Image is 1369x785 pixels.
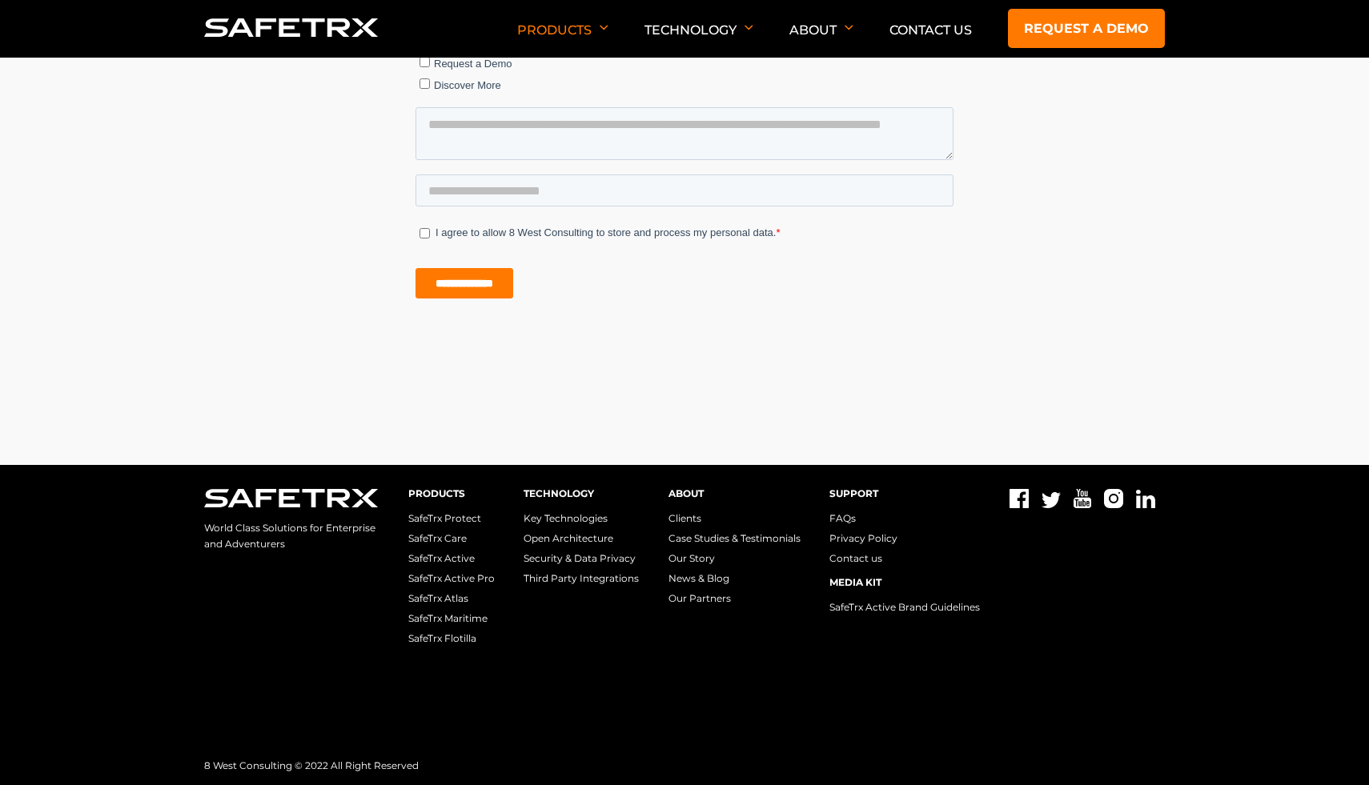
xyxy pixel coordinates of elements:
a: Our Story [668,552,715,564]
a: SafeTrx Maritime [408,612,488,624]
a: Clients [668,512,701,524]
p: Technology [644,22,753,58]
a: Open Architecture [524,532,613,544]
a: Key Technologies [524,512,608,524]
img: Youtube icon [1074,489,1091,508]
img: Arrow down icon [745,25,753,30]
p: World Class Solutions for Enterprise and Adventurers [204,520,379,552]
a: SafeTrx Active Brand Guidelines [829,601,980,613]
a: Third Party Integrations [524,572,639,584]
iframe: Chat Widget [1289,708,1369,785]
a: Request a demo [1008,9,1165,48]
img: Linkedin icon [1136,490,1155,508]
h3: Support [829,489,980,499]
h3: Products [408,489,495,499]
p: Products [517,22,608,58]
h3: About [668,489,801,499]
a: SafeTrx Active Pro [408,572,495,584]
a: Case Studies & Testimonials [668,532,801,544]
a: Contact us [829,552,882,564]
a: SafeTrx Active [408,552,475,564]
img: Arrow down icon [600,25,608,30]
a: Contact Us [889,22,972,38]
img: Instagram icon [1104,489,1123,508]
img: Arrow down icon [845,25,853,30]
a: SafeTrx Care [408,532,467,544]
img: Logo SafeTrx [204,18,379,37]
a: Privacy Policy [829,532,897,544]
p: 8 West Consulting © 2022 All Right Reserved [204,755,1165,775]
p: About [789,22,853,58]
a: SafeTrx Protect [408,512,481,524]
img: Safetrx logo [204,489,379,507]
a: Security & Data Privacy [524,552,636,564]
a: News & Blog [668,572,729,584]
a: FAQs [829,512,856,524]
h3: Media Kit [829,578,980,587]
img: Facebook icon [1010,489,1029,508]
h3: Technology [524,489,639,499]
a: SafeTrx Atlas [408,592,468,604]
div: Chatwidget [1289,708,1369,785]
a: SafeTrx Flotilla [408,632,476,644]
a: Our Partners [668,592,731,604]
img: Twitter icon [1042,492,1061,508]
